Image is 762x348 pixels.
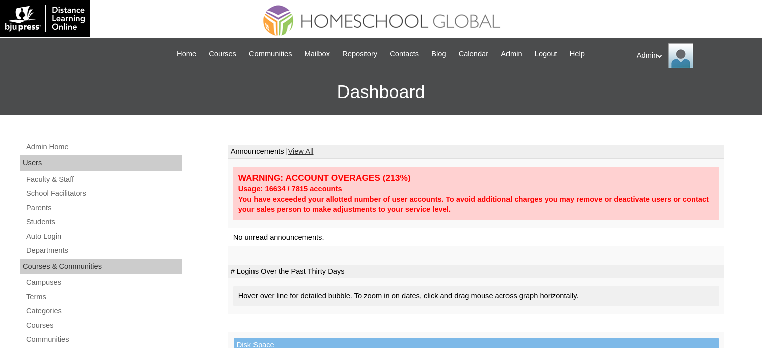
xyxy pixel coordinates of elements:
span: Mailbox [305,48,330,60]
strong: Usage: 16634 / 7815 accounts [238,185,342,193]
a: Campuses [25,276,182,289]
img: logo-white.png [5,5,85,32]
a: Students [25,216,182,228]
a: School Facilitators [25,187,182,200]
a: Admin [496,48,527,60]
a: Terms [25,291,182,303]
a: Repository [337,48,382,60]
div: You have exceeded your allotted number of user accounts. To avoid additional charges you may remo... [238,194,714,215]
span: Contacts [390,48,419,60]
a: Courses [204,48,241,60]
a: View All [288,147,313,155]
a: Mailbox [300,48,335,60]
a: Admin Home [25,141,182,153]
span: Logout [535,48,557,60]
a: Contacts [385,48,424,60]
span: Help [570,48,585,60]
div: Hover over line for detailed bubble. To zoom in on dates, click and drag mouse across graph horiz... [233,286,719,306]
img: Admin Homeschool Global [668,43,693,68]
a: Help [565,48,590,60]
span: Admin [501,48,522,60]
a: Faculty & Staff [25,173,182,186]
a: Blog [426,48,451,60]
span: Courses [209,48,236,60]
a: Communities [244,48,297,60]
td: # Logins Over the Past Thirty Days [228,265,724,279]
div: Users [20,155,182,171]
td: No unread announcements. [228,228,724,247]
span: Repository [342,48,377,60]
a: Calendar [454,48,493,60]
span: Blog [431,48,446,60]
h3: Dashboard [5,70,757,115]
a: Categories [25,305,182,317]
a: Departments [25,244,182,257]
td: Announcements | [228,145,724,159]
span: Calendar [459,48,488,60]
a: Parents [25,202,182,214]
a: Courses [25,319,182,332]
a: Auto Login [25,230,182,243]
span: Home [177,48,196,60]
span: Communities [249,48,292,60]
div: WARNING: ACCOUNT OVERAGES (213%) [238,172,714,184]
a: Home [172,48,201,60]
a: Communities [25,333,182,346]
div: Courses & Communities [20,259,182,275]
a: Logout [530,48,562,60]
div: Admin [637,43,752,68]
